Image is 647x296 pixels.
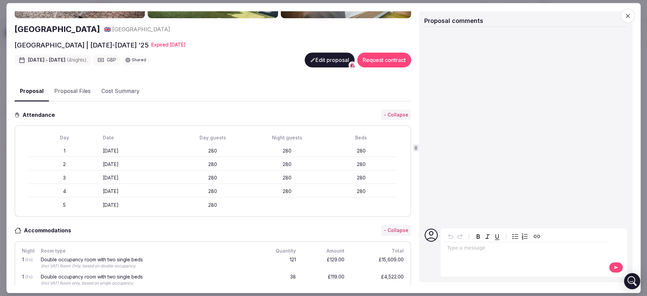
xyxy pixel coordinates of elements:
button: Proposal [14,81,49,101]
span: [GEOGRAPHIC_DATA] [112,26,170,33]
div: (incl VAT) Room Only, based on double occupancy. [41,263,258,269]
div: 1 [21,256,34,270]
div: £119.00 [303,273,346,288]
a: [GEOGRAPHIC_DATA] [14,24,100,35]
div: Beds [326,134,397,141]
span: [DATE] - [DATE] [28,57,87,63]
div: Room type [39,247,259,255]
div: GBP [93,55,120,65]
div: Double occupancy room with two single beds [41,274,258,279]
div: Total [351,247,405,255]
div: 280 [251,174,323,181]
div: Amount [303,247,346,255]
div: Day guests [177,134,249,141]
button: - Collapse [381,225,411,236]
div: 280 [251,147,323,154]
div: 280 [326,188,397,195]
button: Edit proposal [305,53,355,67]
div: Day [29,134,100,141]
div: 121 [265,256,297,270]
div: 280 [177,174,249,181]
span: (Fri) [25,274,33,279]
div: Expire d [DATE] [151,41,186,48]
div: [DATE] [103,161,174,168]
button: Bulleted list [511,232,520,241]
div: [DATE] [103,202,174,208]
button: Italic [483,232,492,241]
button: Numbered list [520,232,529,241]
div: 4 [29,188,100,195]
div: 1 [29,147,100,154]
span: Proposal comments [424,17,483,24]
div: Night [21,247,34,255]
div: 280 [326,174,397,181]
h2: [GEOGRAPHIC_DATA] | [DATE]-[DATE] '25 [14,40,149,50]
div: 280 [177,202,249,208]
div: toggle group [511,232,529,241]
h3: Accommodations [21,226,78,234]
button: Underline [492,232,502,241]
div: 280 [326,161,397,168]
button: Cost Summary [96,82,145,101]
div: £15,609.00 [351,256,405,270]
button: 🇬🇧 [104,26,111,33]
div: 280 [326,147,397,154]
div: 1 [21,273,34,288]
button: Bold [473,232,483,241]
div: Double occupancy room with two single beds [41,257,258,262]
button: Proposal Files [49,82,96,101]
div: editable markdown [444,242,609,256]
div: 280 [177,188,249,195]
div: 5 [29,202,100,208]
div: 280 [251,188,323,195]
span: Shared [132,58,146,62]
div: (incl VAT) Room only, based on single occupancy. [41,281,258,286]
div: 2 [29,161,100,168]
div: Quantity [265,247,297,255]
div: 38 [265,273,297,288]
div: Date [103,134,174,141]
div: £129.00 [303,256,346,270]
div: [DATE] [103,174,174,181]
button: - Collapse [381,109,411,120]
div: [DATE] [103,188,174,195]
div: [DATE] [103,147,174,154]
span: (Fri) [25,257,33,262]
span: ( 4 night s ) [67,57,87,63]
div: 280 [251,161,323,168]
div: Night guests [251,134,323,141]
h3: Attendance [20,111,60,119]
div: £4,522.00 [351,273,405,288]
div: 3 [29,174,100,181]
button: Request contract [357,53,411,67]
div: 280 [177,147,249,154]
button: Create link [532,232,542,241]
div: 280 [177,161,249,168]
